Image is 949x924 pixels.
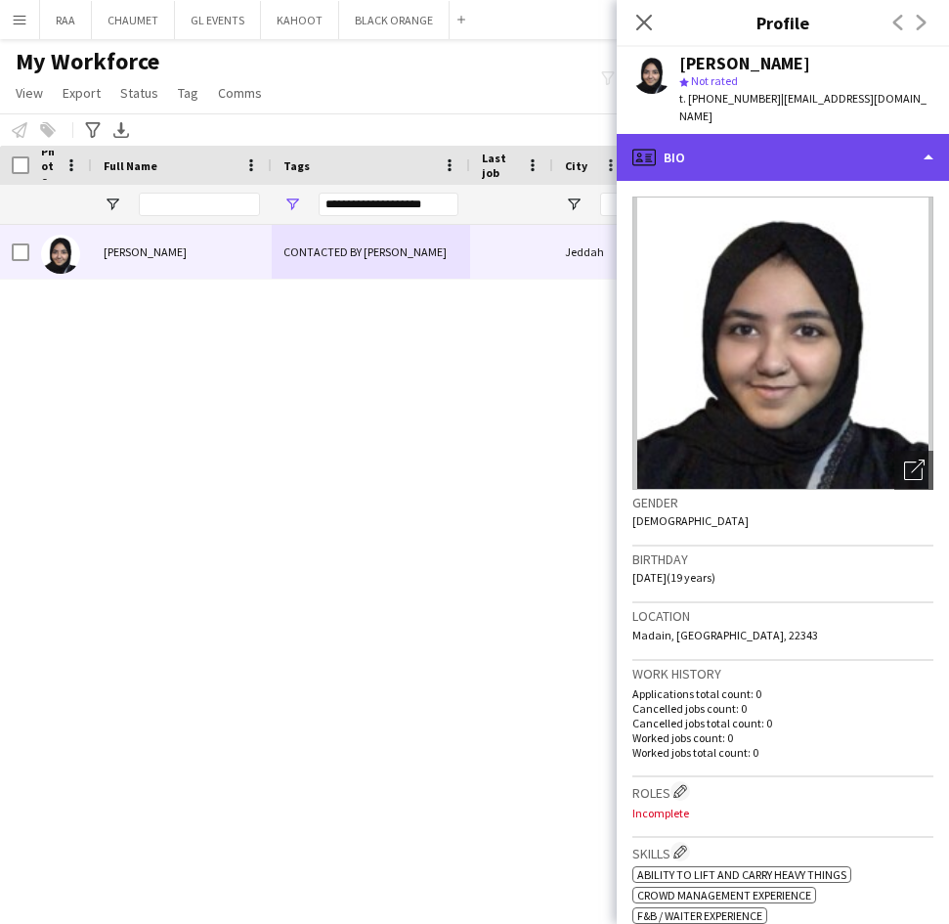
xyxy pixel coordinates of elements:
div: CONTACTED BY [PERSON_NAME] [272,225,470,279]
span: t. [PHONE_NUMBER] [679,91,781,106]
span: Photo [41,144,57,188]
a: Status [112,80,166,106]
input: Full Name Filter Input [139,193,260,216]
h3: Gender [632,494,933,511]
h3: Profile [617,10,949,35]
p: Worked jobs count: 0 [632,730,933,745]
a: Export [55,80,108,106]
span: Last job [482,151,518,180]
h3: Skills [632,842,933,862]
p: Applications total count: 0 [632,686,933,701]
div: Jeddah [553,225,631,279]
button: RAA [40,1,92,39]
span: Status [120,84,158,102]
span: My Workforce [16,47,159,76]
span: [DATE] (19 years) [632,570,715,585]
span: City [565,158,587,173]
span: | [EMAIL_ADDRESS][DOMAIN_NAME] [679,91,927,123]
button: Open Filter Menu [283,196,301,213]
div: Open photos pop-in [894,451,933,490]
span: Full Name [104,158,157,173]
span: [PERSON_NAME] [104,244,187,259]
a: Tag [170,80,206,106]
span: View [16,84,43,102]
button: GL EVENTS [175,1,261,39]
div: Bio [617,134,949,181]
button: Open Filter Menu [565,196,582,213]
span: Not rated [691,73,738,88]
span: [DEMOGRAPHIC_DATA] [632,513,749,528]
h3: Location [632,607,933,625]
div: [PERSON_NAME] [679,55,810,72]
app-action-btn: Export XLSX [109,118,133,142]
a: Comms [210,80,270,106]
button: KAHOOT [261,1,339,39]
app-action-btn: Advanced filters [81,118,105,142]
img: Crew avatar or photo [632,197,933,490]
span: Ability to lift and carry heavy things [637,867,846,882]
span: Tags [283,158,310,173]
p: Cancelled jobs count: 0 [632,701,933,716]
h3: Roles [632,781,933,802]
span: Crowd management experience [637,888,811,902]
button: BLACK ORANGE [339,1,450,39]
span: F&B / Waiter experience [637,908,762,923]
p: Cancelled jobs total count: 0 [632,716,933,730]
span: Comms [218,84,262,102]
span: Export [63,84,101,102]
span: Madain, [GEOGRAPHIC_DATA], 22343 [632,628,818,642]
span: Tag [178,84,198,102]
p: Incomplete [632,806,933,820]
p: Worked jobs total count: 0 [632,745,933,760]
img: May Redwan [41,235,80,274]
button: CHAUMET [92,1,175,39]
a: View [8,80,51,106]
h3: Work history [632,665,933,682]
h3: Birthday [632,550,933,568]
input: City Filter Input [600,193,620,216]
button: Open Filter Menu [104,196,121,213]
